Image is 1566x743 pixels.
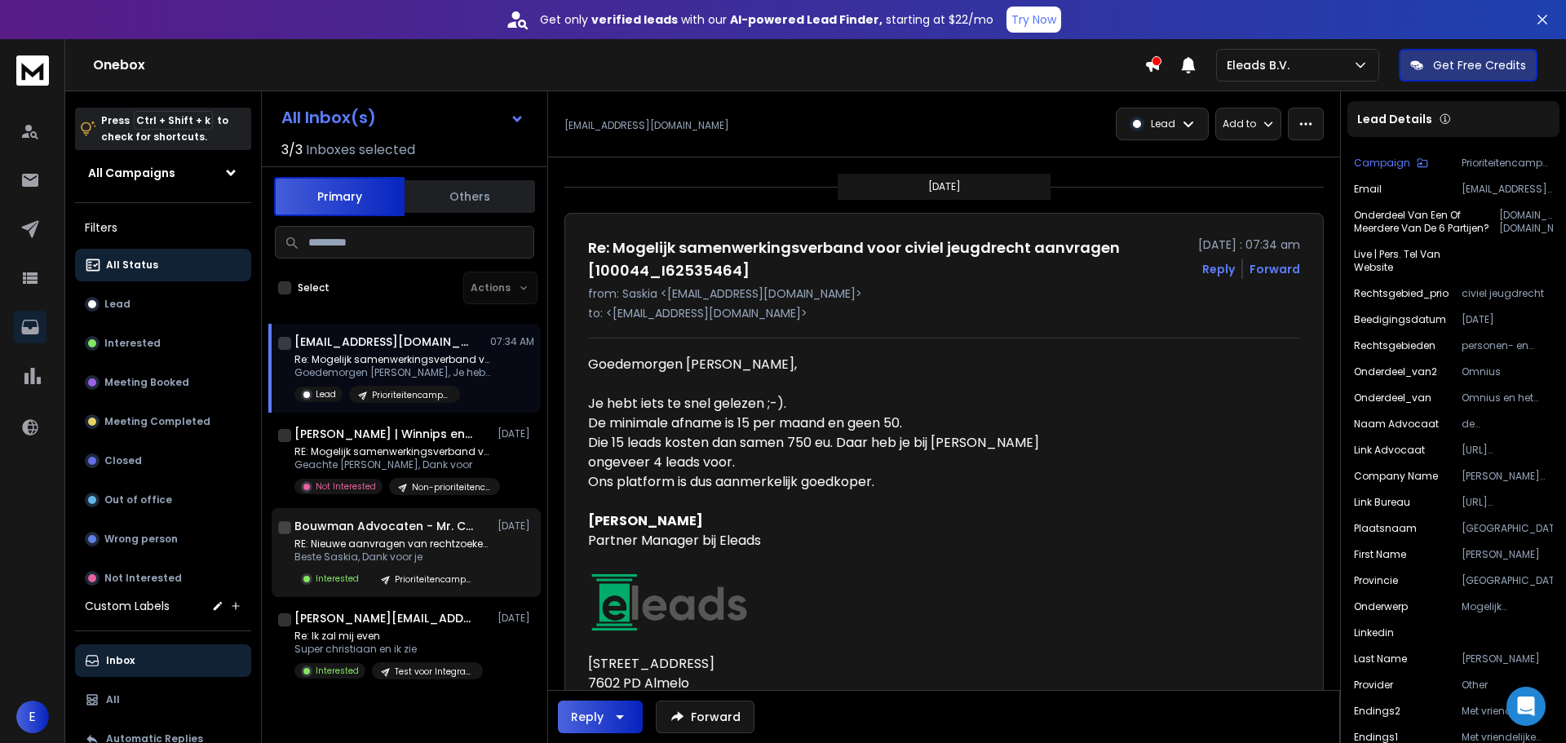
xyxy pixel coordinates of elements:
[1462,652,1553,666] p: [PERSON_NAME]
[1354,183,1382,196] p: Email
[294,610,474,626] h1: [PERSON_NAME][EMAIL_ADDRESS][DOMAIN_NAME]
[16,55,49,86] img: logo
[75,523,251,555] button: Wrong person
[1462,444,1553,457] p: [URL][DOMAIN_NAME]
[1354,287,1449,300] p: rechtsgebied_prio
[1462,600,1553,613] p: Mogelijk samenwerkingsverband voor civiel jeugdrecht aanvragen
[1462,183,1553,196] p: [EMAIL_ADDRESS][DOMAIN_NAME]
[558,701,643,733] button: Reply
[106,654,135,667] p: Inbox
[490,335,534,348] p: 07:34 AM
[1151,117,1175,130] p: Lead
[1354,652,1407,666] p: Last Name
[294,551,490,564] p: Beste Saskia, Dank voor je
[294,445,490,458] p: RE: Mogelijk samenwerkingsverband voor aanvragen
[588,654,1064,674] div: [STREET_ADDRESS]
[294,518,474,534] h1: Bouwman Advocaten - Mr. C.A.M.J. de Wit
[1354,157,1428,170] button: Campaign
[104,454,142,467] p: Closed
[104,298,130,311] p: Lead
[588,394,1064,414] div: Je hebt iets te snel gelezen ;-).
[1011,11,1056,28] p: Try Now
[75,288,251,321] button: Lead
[1462,522,1553,535] p: [GEOGRAPHIC_DATA]
[1462,679,1553,692] p: Other
[1354,444,1425,457] p: Link Advocaat
[1506,687,1546,726] div: Open Intercom Messenger
[93,55,1144,75] h1: Onebox
[104,337,161,350] p: Interested
[1462,313,1553,326] p: [DATE]
[656,701,754,733] button: Forward
[316,480,376,493] p: Not Interested
[395,573,473,586] p: Prioriteitencampagne Ochtend | Eleads
[588,472,1064,492] div: Ons platform is dus aanmerkelijk goedkoper.
[1354,418,1439,431] p: Naam Advocaat
[1462,365,1553,378] p: Omnius
[1354,248,1470,274] p: Live | Pers. Tel van Website
[294,426,474,442] h1: [PERSON_NAME] | Winnips en Schütz Advocaten
[16,701,49,733] button: E
[1354,705,1400,718] p: Endings2
[294,643,483,656] p: Super christiaan en ik zie
[104,493,172,506] p: Out of office
[1223,117,1256,130] p: Add to
[75,444,251,477] button: Closed
[498,427,534,440] p: [DATE]
[75,157,251,189] button: All Campaigns
[1354,313,1446,326] p: Beedigingsdatum
[316,573,359,585] p: Interested
[498,612,534,625] p: [DATE]
[75,484,251,516] button: Out of office
[294,353,490,366] p: Re: Mogelijk samenwerkingsverband voor civiel
[412,481,490,493] p: Non-prioriteitencampagne Hele Dag | Eleads
[101,113,228,145] p: Press to check for shortcuts.
[281,140,303,160] span: 3 / 3
[1227,57,1296,73] p: Eleads B.V.
[104,376,189,389] p: Meeting Booked
[588,433,1064,472] div: Die 15 leads kosten dan samen 750 eu. Daar heb je bij [PERSON_NAME] ongeveer 4 leads voor.
[274,177,405,216] button: Primary
[75,249,251,281] button: All Status
[316,665,359,677] p: Interested
[1499,209,1553,235] p: [DOMAIN_NAME], [DOMAIN_NAME], [DOMAIN_NAME]
[75,683,251,716] button: All
[571,709,604,725] div: Reply
[75,562,251,595] button: Not Interested
[588,531,1064,570] div: Partner Manager bij Eleads
[75,644,251,677] button: Inbox
[540,11,993,28] p: Get only with our starting at $22/mo
[1354,626,1394,639] p: linkedin
[1354,679,1393,692] p: Provider
[104,415,210,428] p: Meeting Completed
[1006,7,1061,33] button: Try Now
[1354,548,1406,561] p: First Name
[1399,49,1537,82] button: Get Free Credits
[1250,261,1300,277] div: Forward
[588,511,703,530] strong: [PERSON_NAME]
[306,140,415,160] h3: Inboxes selected
[316,388,336,400] p: Lead
[1462,705,1553,718] p: Met vriendelijke groeten
[1462,574,1553,587] p: [GEOGRAPHIC_DATA]
[75,327,251,360] button: Interested
[1354,470,1438,483] p: Company Name
[268,101,537,134] button: All Inbox(s)
[1354,574,1398,587] p: Provincie
[281,109,376,126] h1: All Inbox(s)
[106,259,158,272] p: All Status
[1462,470,1553,483] p: [PERSON_NAME] Advocatuur
[588,237,1188,282] h1: Re: Mogelijk samenwerkingsverband voor civiel jeugdrecht aanvragen [100044_I62535464]
[1462,157,1553,170] p: Prioriteitencampagne Middag | Eleads
[405,179,535,214] button: Others
[294,366,490,379] p: Goedemorgen [PERSON_NAME], Je hebt iets te
[85,598,170,614] h3: Custom Labels
[88,165,175,181] h1: All Campaigns
[134,111,213,130] span: Ctrl + Shift + k
[591,11,678,28] strong: verified leads
[1462,548,1553,561] p: [PERSON_NAME]
[730,11,883,28] strong: AI-powered Lead Finder,
[1354,391,1431,405] p: onderdeel_van
[75,405,251,438] button: Meeting Completed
